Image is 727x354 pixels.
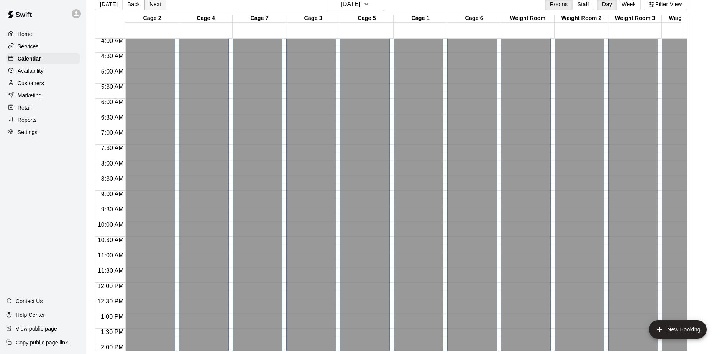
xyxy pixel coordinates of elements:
[649,320,707,339] button: add
[99,99,126,105] span: 6:00 AM
[18,67,44,75] p: Availability
[6,90,80,101] a: Marketing
[99,53,126,59] span: 4:30 AM
[18,55,41,62] p: Calendar
[95,298,125,305] span: 12:30 PM
[179,15,233,22] div: Cage 4
[95,283,125,289] span: 12:00 PM
[99,84,126,90] span: 5:30 AM
[16,311,45,319] p: Help Center
[18,43,39,50] p: Services
[99,175,126,182] span: 8:30 AM
[6,41,80,52] a: Services
[286,15,340,22] div: Cage 3
[18,79,44,87] p: Customers
[99,129,126,136] span: 7:00 AM
[394,15,447,22] div: Cage 1
[99,160,126,167] span: 8:00 AM
[99,329,126,335] span: 1:30 PM
[16,325,57,333] p: View public page
[99,38,126,44] span: 4:00 AM
[96,252,126,259] span: 11:00 AM
[16,297,43,305] p: Contact Us
[233,15,286,22] div: Cage 7
[99,114,126,121] span: 6:30 AM
[99,191,126,197] span: 9:00 AM
[99,206,126,213] span: 9:30 AM
[6,77,80,89] a: Customers
[340,15,394,22] div: Cage 5
[99,344,126,351] span: 2:00 PM
[99,145,126,151] span: 7:30 AM
[6,126,80,138] a: Settings
[99,68,126,75] span: 5:00 AM
[18,104,32,111] p: Retail
[16,339,68,346] p: Copy public page link
[662,15,716,22] div: Weight Room 4
[18,92,42,99] p: Marketing
[18,128,38,136] p: Settings
[96,237,126,243] span: 10:30 AM
[96,221,126,228] span: 10:00 AM
[6,65,80,77] a: Availability
[6,53,80,64] a: Calendar
[125,15,179,22] div: Cage 2
[6,114,80,126] a: Reports
[555,15,608,22] div: Weight Room 2
[608,15,662,22] div: Weight Room 3
[18,116,37,124] p: Reports
[99,313,126,320] span: 1:00 PM
[96,267,126,274] span: 11:30 AM
[6,102,80,113] a: Retail
[501,15,555,22] div: Weight Room
[18,30,32,38] p: Home
[6,28,80,40] a: Home
[447,15,501,22] div: Cage 6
